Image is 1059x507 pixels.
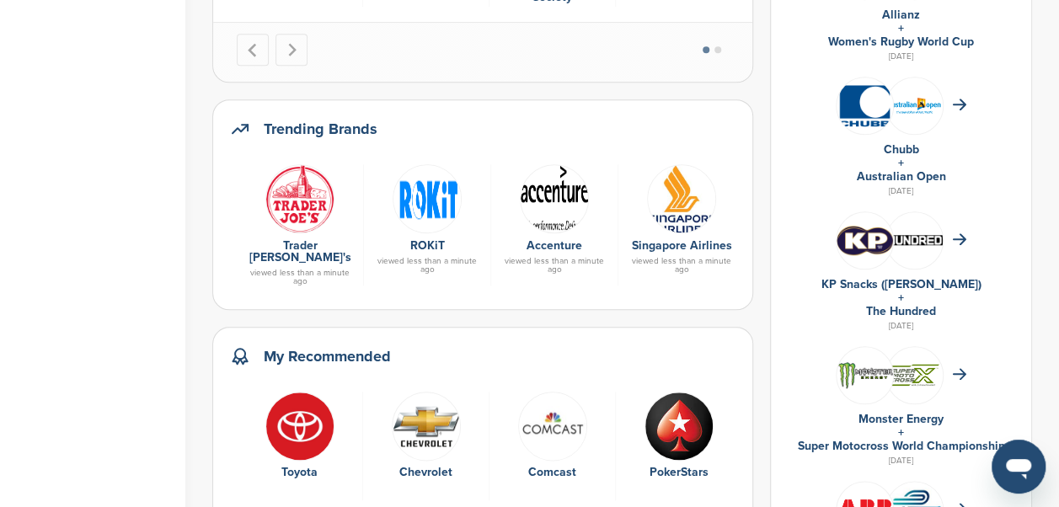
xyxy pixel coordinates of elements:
[714,46,721,53] button: Go to page 2
[882,8,920,22] a: Allianz
[898,21,904,35] a: +
[647,164,716,233] img: Data
[837,362,893,388] img: 440px monster energy logo
[237,34,269,66] button: Go to last slide
[264,344,391,368] h2: My Recommended
[866,304,936,318] a: The Hundred
[410,238,445,253] a: ROKiT
[616,392,742,501] div: 4 of 15
[837,82,893,129] img: Data
[498,463,607,482] div: Comcast
[828,35,974,49] a: Women's Rugby World Cup
[245,392,354,483] a: Toyota logo Toyota
[500,257,609,274] div: viewed less than a minute ago
[788,318,1014,334] div: [DATE]
[624,463,733,482] div: PokerStars
[392,392,461,461] img: Open uri20141112 50798 81d66u
[788,453,1014,468] div: [DATE]
[788,49,1014,64] div: [DATE]
[245,269,355,286] div: viewed less than a minute ago
[886,95,943,115] img: Open uri20141112 64162 d90exl?1415808348
[798,439,1005,453] a: Super Motocross World Championship
[518,392,587,461] img: Data
[527,238,582,253] a: Accenture
[821,277,981,291] a: KP Snacks ([PERSON_NAME])
[372,164,482,232] a: Screenshot 2018 08 17 at 8.58.30 am
[992,440,1046,494] iframe: Button to launch messaging window
[265,392,334,461] img: Toyota logo
[688,44,735,56] ul: Select a slide to show
[632,238,732,253] a: Singapore Airlines
[245,463,354,482] div: Toyota
[372,257,482,274] div: viewed less than a minute ago
[644,392,714,461] img: Url
[884,142,919,157] a: Chubb
[393,164,462,233] img: Screenshot 2018 08 17 at 8.58.30 am
[898,156,904,170] a: +
[498,392,607,483] a: Data Comcast
[372,392,480,483] a: Open uri20141112 50798 81d66u Chevrolet
[520,164,589,233] img: Data
[886,360,943,389] img: Smx
[265,164,334,233] img: E t7riey 400x400
[264,117,377,141] h2: Trending Brands
[249,238,351,264] a: Trader [PERSON_NAME]'s
[703,46,709,53] button: Go to page 1
[275,34,308,66] button: Next slide
[837,226,893,255] img: Images (22)
[788,184,1014,199] div: [DATE]
[898,425,904,440] a: +
[245,164,355,232] a: E t7riey 400x400
[372,463,480,482] div: Chevrolet
[237,392,363,501] div: 1 of 15
[898,291,904,305] a: +
[857,169,946,184] a: Australian Open
[627,164,736,232] a: Data
[627,257,736,274] div: viewed less than a minute ago
[500,164,609,232] a: Data
[858,412,944,426] a: Monster Energy
[363,392,489,501] div: 2 of 15
[489,392,616,501] div: 3 of 15
[886,235,943,245] img: 300px the hundred logo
